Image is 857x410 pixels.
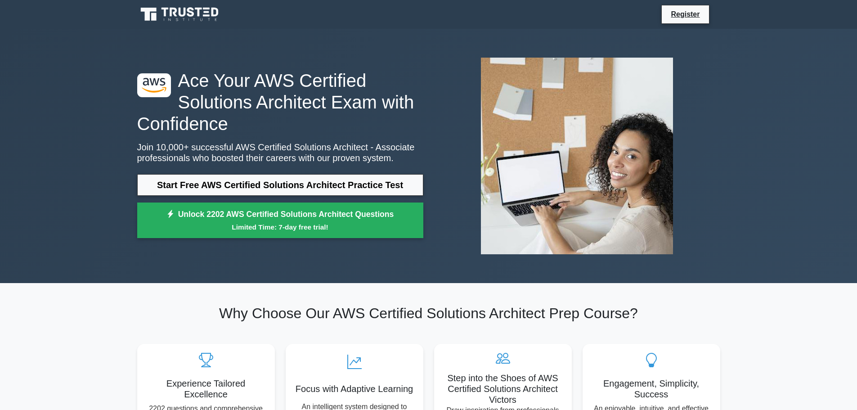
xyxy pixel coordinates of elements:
[137,305,720,322] h2: Why Choose Our AWS Certified Solutions Architect Prep Course?
[137,174,423,196] a: Start Free AWS Certified Solutions Architect Practice Test
[590,378,713,400] h5: Engagement, Simplicity, Success
[148,222,412,232] small: Limited Time: 7-day free trial!
[293,383,416,394] h5: Focus with Adaptive Learning
[665,9,705,20] a: Register
[441,373,565,405] h5: Step into the Shoes of AWS Certified Solutions Architect Victors
[144,378,268,400] h5: Experience Tailored Excellence
[137,203,423,239] a: Unlock 2202 AWS Certified Solutions Architect QuestionsLimited Time: 7-day free trial!
[137,142,423,163] p: Join 10,000+ successful AWS Certified Solutions Architect - Associate professionals who boosted t...
[137,70,423,135] h1: Ace Your AWS Certified Solutions Architect Exam with Confidence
